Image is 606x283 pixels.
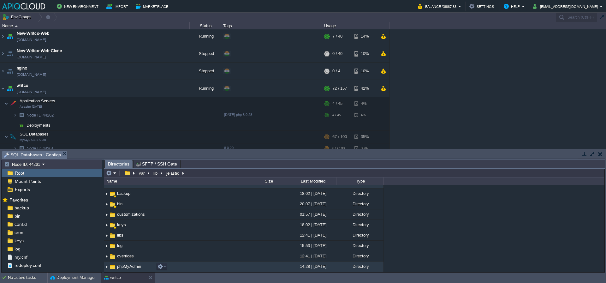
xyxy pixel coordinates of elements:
[13,246,21,252] a: log
[336,189,383,198] div: Directory
[4,151,61,159] span: SQL Databases : Configs
[26,112,55,118] a: Node ID:44262
[323,22,389,29] div: Usage
[106,3,130,10] button: Import
[1,22,189,29] div: Name
[104,210,109,220] img: AMDAwAAAACH5BAEAAAAALAAAAAABAAEAAAICRAEAOw==
[17,65,27,71] a: nginx
[104,262,109,272] img: AMDAwAAAACH5BAEAAAAALAAAAAABAAEAAAICRAEAOw==
[116,212,146,217] a: customizations
[13,205,30,211] a: backup
[109,243,116,250] img: AMDAwAAAACH5BAEAAAAALAAAAAABAAEAAAICRAEAOw==
[15,25,18,27] img: AMDAwAAAACH5BAEAAAAALAAAAAABAAEAAAICRAEAOw==
[13,143,17,153] img: AMDAwAAAACH5BAEAAAAALAAAAAABAAEAAAICRAEAOw==
[17,71,46,78] a: [DOMAIN_NAME]
[289,199,336,209] div: 20:07 | [DATE]
[116,253,135,259] a: overrides
[332,80,347,97] div: 72 / 157
[109,190,116,197] img: AMDAwAAAACH5BAEAAAAALAAAAAABAAEAAAICRAEAOw==
[6,63,15,80] img: AMDAwAAAACH5BAEAAAAALAAAAAABAAEAAAICRAEAOw==
[19,99,56,103] a: Application ServersApache [DATE]
[136,160,177,168] span: SFTP / SSH Gate
[13,230,24,235] span: cron
[14,170,25,176] a: Root
[336,241,383,250] div: Directory
[19,132,50,136] a: SQL DatabasesMySQL CE 8.0.20
[104,231,109,240] img: AMDAwAAAACH5BAEAAAAALAAAAAABAAEAAAICRAEAOw==
[336,209,383,219] div: Directory
[332,45,342,62] div: 0 / 40
[289,209,336,219] div: 01:57 | [DATE]
[13,262,42,268] a: redeploy.conf
[116,232,124,238] span: libs
[109,232,116,239] img: AMDAwAAAACH5BAEAAAAALAAAAAABAAEAAAICRAEAOw==
[190,45,221,62] div: Stopped
[26,123,51,128] span: Deployments
[289,230,336,240] div: 12:41 | [DATE]
[116,222,127,227] a: keys
[332,63,340,80] div: 0 / 4
[17,82,28,89] a: writco
[289,241,336,250] div: 15:53 | [DATE]
[104,241,109,251] img: AMDAwAAAACH5BAEAAAAALAAAAAABAAEAAAICRAEAOw==
[109,222,116,229] img: AMDAwAAAACH5BAEAAAAALAAAAAABAAEAAAICRAEAOw==
[190,22,221,29] div: Status
[13,238,25,244] span: keys
[13,254,28,260] a: my.cnf
[19,98,56,104] span: Application Servers
[116,201,123,207] span: bin
[17,37,46,43] a: [DOMAIN_NAME]
[50,274,96,281] button: Deployment Manager
[116,191,131,196] a: backup
[26,146,55,151] a: Node ID:44261
[26,146,55,151] span: 44261
[224,113,252,117] span: [DATE]-php-8.0.28
[332,143,345,153] div: 67 / 100
[190,28,221,45] div: Running
[4,97,8,110] img: AMDAwAAAACH5BAEAAAAALAAAAAABAAEAAAICRAEAOw==
[13,120,17,130] img: AMDAwAAAACH5BAEAAAAALAAAAAABAAEAAAICRAEAOw==
[104,199,109,209] img: AMDAwAAAACH5BAEAAAAALAAAAAABAAEAAAICRAEAOw==
[17,110,26,120] img: AMDAwAAAACH5BAEAAAAALAAAAAABAAEAAAICRAEAOw==
[0,28,5,45] img: AMDAwAAAACH5BAEAAAAALAAAAAABAAEAAAICRAEAOw==
[13,213,21,219] a: bin
[109,263,116,270] img: AMDAwAAAACH5BAEAAAAALAAAAAABAAEAAAICRAEAOw==
[17,120,26,130] img: AMDAwAAAACH5BAEAAAAALAAAAAABAAEAAAICRAEAOw==
[104,274,121,281] button: writco
[6,80,15,97] img: AMDAwAAAACH5BAEAAAAALAAAAAABAAEAAAICRAEAOw==
[109,201,116,208] img: AMDAwAAAACH5BAEAAAAALAAAAAABAAEAAAICRAEAOw==
[116,243,123,248] span: log
[109,253,116,260] img: AMDAwAAAACH5BAEAAAAALAAAAAABAAEAAAICRAEAOw==
[190,63,221,80] div: Stopped
[224,146,234,150] span: 8.0.20
[108,160,129,168] span: Directories
[8,273,47,283] div: No active tasks
[8,197,29,203] span: Favorites
[165,170,181,176] button: jelastic
[9,130,17,143] img: AMDAwAAAACH5BAEAAAAALAAAAAABAAEAAAICRAEAOw==
[17,48,62,54] a: New-Writco-Web-Clone
[116,202,123,206] a: bin
[17,30,49,37] a: New-Writco-Web
[337,178,383,185] div: Type
[289,189,336,198] div: 18:02 | [DATE]
[289,251,336,261] div: 12:41 | [DATE]
[116,264,142,269] span: phpMyAdmin
[336,251,383,261] div: Directory
[14,178,42,184] a: Mount Points
[13,221,28,227] span: conf.d
[17,143,26,153] img: AMDAwAAAACH5BAEAAAAALAAAAAABAAEAAAICRAEAOw==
